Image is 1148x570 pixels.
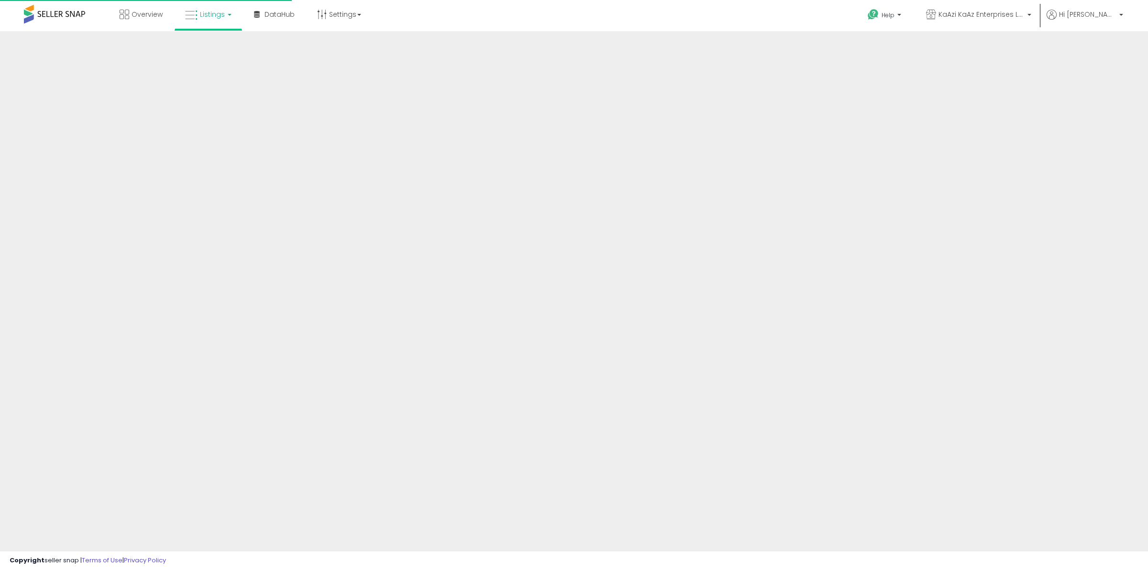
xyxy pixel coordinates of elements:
[867,9,879,21] i: Get Help
[860,1,911,31] a: Help
[132,10,163,19] span: Overview
[938,10,1025,19] span: KaAzi KaAz Enterprises LLC
[200,10,225,19] span: Listings
[1047,10,1123,31] a: Hi [PERSON_NAME]
[265,10,295,19] span: DataHub
[1059,10,1116,19] span: Hi [PERSON_NAME]
[882,11,894,19] span: Help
